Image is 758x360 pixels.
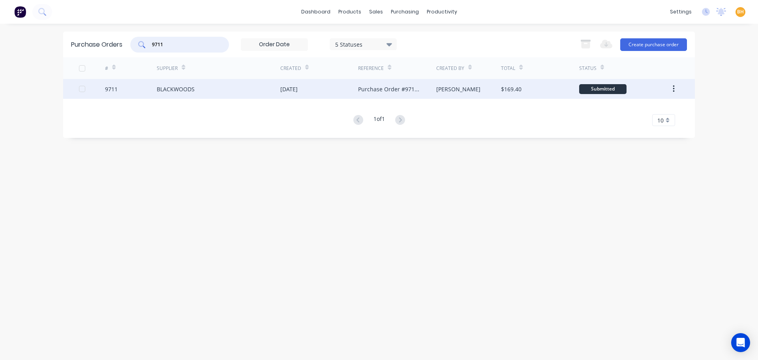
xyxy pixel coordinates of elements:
[105,85,118,93] div: 9711
[579,65,597,72] div: Status
[280,65,301,72] div: Created
[731,333,750,352] div: Open Intercom Messenger
[365,6,387,18] div: sales
[387,6,423,18] div: purchasing
[436,85,480,93] div: [PERSON_NAME]
[335,40,392,48] div: 5 Statuses
[579,84,627,94] div: Submitted
[157,85,195,93] div: BLACKWOODS
[334,6,365,18] div: products
[501,85,522,93] div: $169.40
[71,40,122,49] div: Purchase Orders
[358,65,384,72] div: Reference
[14,6,26,18] img: Factory
[620,38,687,51] button: Create purchase order
[423,6,461,18] div: productivity
[105,65,108,72] div: #
[157,65,178,72] div: Supplier
[666,6,696,18] div: settings
[373,115,385,126] div: 1 of 1
[501,65,515,72] div: Total
[436,65,464,72] div: Created By
[280,85,298,93] div: [DATE]
[151,41,217,49] input: Search purchase orders...
[297,6,334,18] a: dashboard
[657,116,664,124] span: 10
[737,8,744,15] span: BH
[241,39,308,51] input: Order Date
[358,85,420,93] div: Purchase Order #9711 - [GEOGRAPHIC_DATA]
